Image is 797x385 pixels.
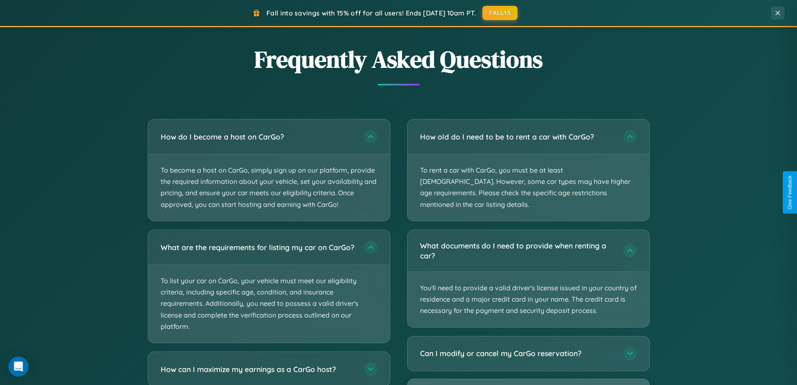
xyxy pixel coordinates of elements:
[148,265,390,343] p: To list your car on CarGo, your vehicle must meet our eligibility criteria, including specific ag...
[420,348,615,359] h3: Can I modify or cancel my CarGo reservation?
[787,176,793,209] div: Give Feedback
[148,43,650,75] h2: Frequently Asked Questions
[161,364,356,374] h3: How can I maximize my earnings as a CarGo host?
[407,272,649,327] p: You'll need to provide a valid driver's license issued in your country of residence and a major c...
[148,154,390,221] p: To become a host on CarGo, simply sign up on our platform, provide the required information about...
[161,132,356,142] h3: How do I become a host on CarGo?
[8,357,28,377] div: Open Intercom Messenger
[420,132,615,142] h3: How old do I need to be to rent a car with CarGo?
[407,154,649,221] p: To rent a car with CarGo, you must be at least [DEMOGRAPHIC_DATA]. However, some car types may ha...
[482,6,518,20] button: FALL15
[161,242,356,252] h3: What are the requirements for listing my car on CarGo?
[267,9,476,17] span: Fall into savings with 15% off for all users! Ends [DATE] 10am PT.
[420,240,615,261] h3: What documents do I need to provide when renting a car?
